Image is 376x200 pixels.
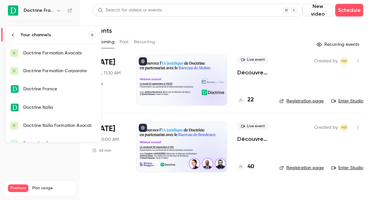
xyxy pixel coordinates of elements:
span: D [13,123,16,128]
div: Doctrine France [23,86,96,92]
div: Doctrine Formation Avocats [23,50,96,56]
img: Doctrine Italia [11,104,18,111]
div: Doctrine Italia Formation Avocat [23,122,96,129]
span: D [13,68,16,74]
div: Doctrine Formation Corporate [23,68,96,74]
div: Doctrine Italia [23,104,96,111]
img: Doctrine France [11,85,18,93]
span: D [13,50,16,56]
div: Formation flow [23,140,96,147]
div: Your channels [21,32,88,38]
span: F [13,141,15,146]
